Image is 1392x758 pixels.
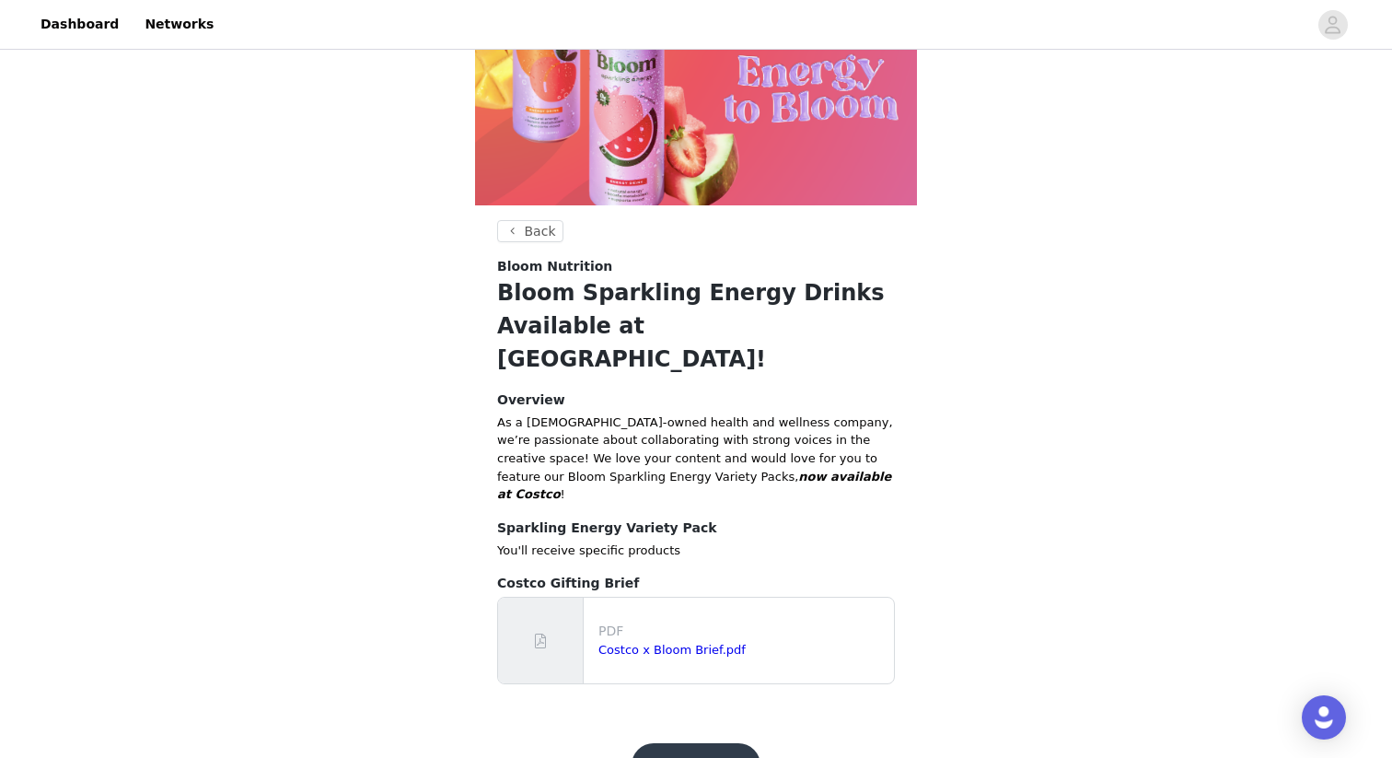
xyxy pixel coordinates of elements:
[1324,10,1341,40] div: avatar
[497,220,563,242] button: Back
[497,414,895,504] p: As a [DEMOGRAPHIC_DATA]-owned health and wellness company, we’re passionate about collaborating w...
[598,643,746,657] a: Costco x Bloom Brief.pdf
[497,276,895,376] h1: Bloom Sparkling Energy Drinks Available at [GEOGRAPHIC_DATA]!
[497,519,895,538] h4: Sparkling Energy Variety Pack
[133,4,225,45] a: Networks
[497,391,895,410] h4: Overview
[598,622,887,641] p: PDF
[29,4,130,45] a: Dashboard
[497,574,895,593] h4: Costco Gifting Brief
[497,542,895,560] p: You'll receive specific products
[1302,695,1346,740] div: Open Intercom Messenger
[497,257,612,276] span: Bloom Nutrition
